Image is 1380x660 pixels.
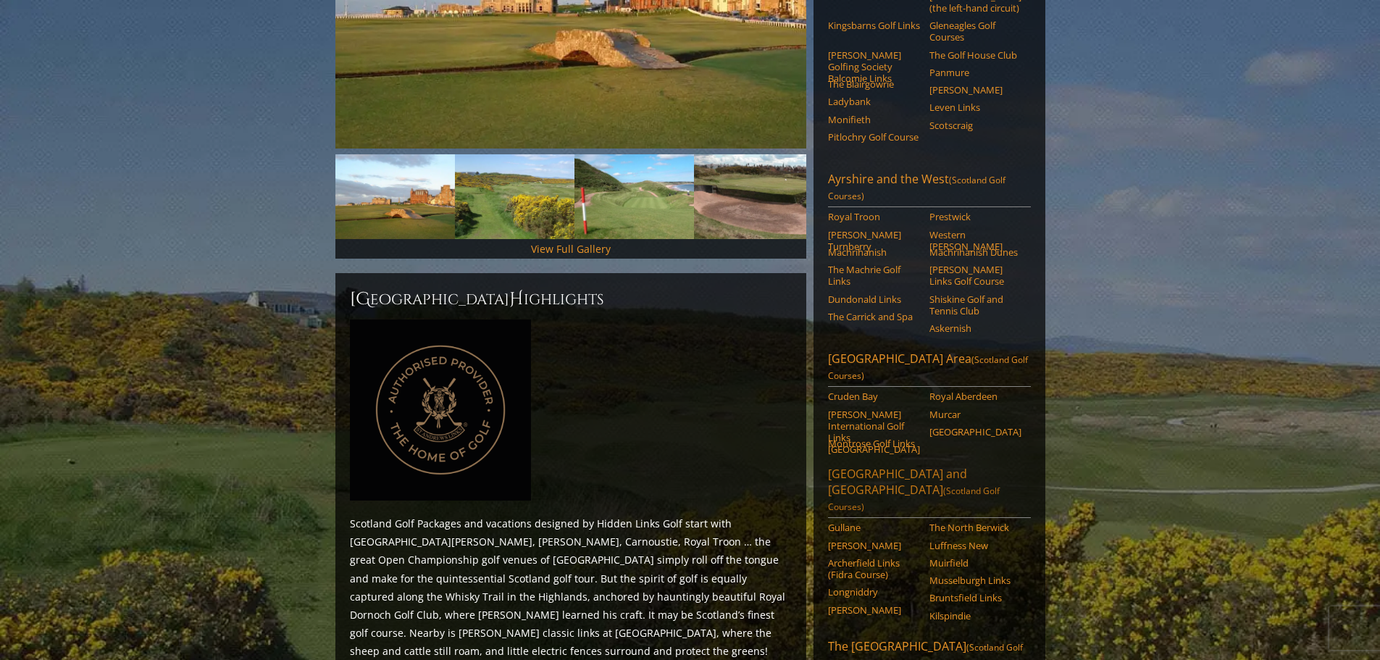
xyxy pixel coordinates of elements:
[828,351,1031,387] a: [GEOGRAPHIC_DATA] Area(Scotland Golf Courses)
[828,522,920,533] a: Gullane
[828,49,920,85] a: [PERSON_NAME] Golfing Society Balcomie Links
[929,540,1021,551] a: Luffness New
[929,390,1021,402] a: Royal Aberdeen
[929,49,1021,61] a: The Golf House Club
[828,293,920,305] a: Dundonald Links
[828,311,920,322] a: The Carrick and Spa
[929,557,1021,569] a: Muirfield
[828,409,920,456] a: [PERSON_NAME] International Golf Links [GEOGRAPHIC_DATA]
[929,264,1021,288] a: [PERSON_NAME] Links Golf Course
[828,540,920,551] a: [PERSON_NAME]
[828,354,1028,382] span: (Scotland Golf Courses)
[929,211,1021,222] a: Prestwick
[828,96,920,107] a: Ladybank
[828,211,920,222] a: Royal Troon
[828,246,920,258] a: Machrihanish
[828,485,1000,513] span: (Scotland Golf Courses)
[828,229,920,253] a: [PERSON_NAME] Turnberry
[828,171,1031,207] a: Ayrshire and the West(Scotland Golf Courses)
[929,120,1021,131] a: Scotscraig
[929,101,1021,113] a: Leven Links
[929,409,1021,420] a: Murcar
[929,592,1021,603] a: Bruntsfield Links
[828,114,920,125] a: Monifieth
[828,586,920,598] a: Longniddry
[509,288,524,311] span: H
[828,131,920,143] a: Pitlochry Golf Course
[828,466,1031,518] a: [GEOGRAPHIC_DATA] and [GEOGRAPHIC_DATA](Scotland Golf Courses)
[350,288,792,311] h2: [GEOGRAPHIC_DATA] ighlights
[828,20,920,31] a: Kingsbarns Golf Links
[828,557,920,581] a: Archerfield Links (Fidra Course)
[929,322,1021,334] a: Askernish
[828,264,920,288] a: The Machrie Golf Links
[828,78,920,90] a: The Blairgowrie
[828,174,1005,202] span: (Scotland Golf Courses)
[929,293,1021,317] a: Shiskine Golf and Tennis Club
[929,84,1021,96] a: [PERSON_NAME]
[929,20,1021,43] a: Gleneagles Golf Courses
[929,610,1021,622] a: Kilspindie
[929,246,1021,258] a: Machrihanish Dunes
[929,575,1021,586] a: Musselburgh Links
[929,522,1021,533] a: The North Berwick
[531,242,611,256] a: View Full Gallery
[828,438,920,449] a: Montrose Golf Links
[929,67,1021,78] a: Panmure
[828,604,920,616] a: [PERSON_NAME]
[929,229,1021,253] a: Western [PERSON_NAME]
[828,390,920,402] a: Cruden Bay
[929,426,1021,438] a: [GEOGRAPHIC_DATA]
